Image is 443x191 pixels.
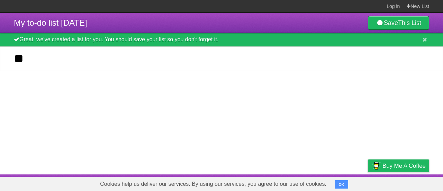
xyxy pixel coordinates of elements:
[359,176,377,189] a: Privacy
[276,176,290,189] a: About
[299,176,327,189] a: Developers
[335,180,348,189] button: OK
[14,18,87,27] span: My to-do list [DATE]
[368,159,429,172] a: Buy me a coffee
[93,177,333,191] span: Cookies help us deliver our services. By using our services, you agree to our use of cookies.
[382,160,426,172] span: Buy me a coffee
[335,176,351,189] a: Terms
[386,176,429,189] a: Suggest a feature
[368,16,429,30] a: SaveThis List
[371,160,381,172] img: Buy me a coffee
[398,19,421,26] b: This List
